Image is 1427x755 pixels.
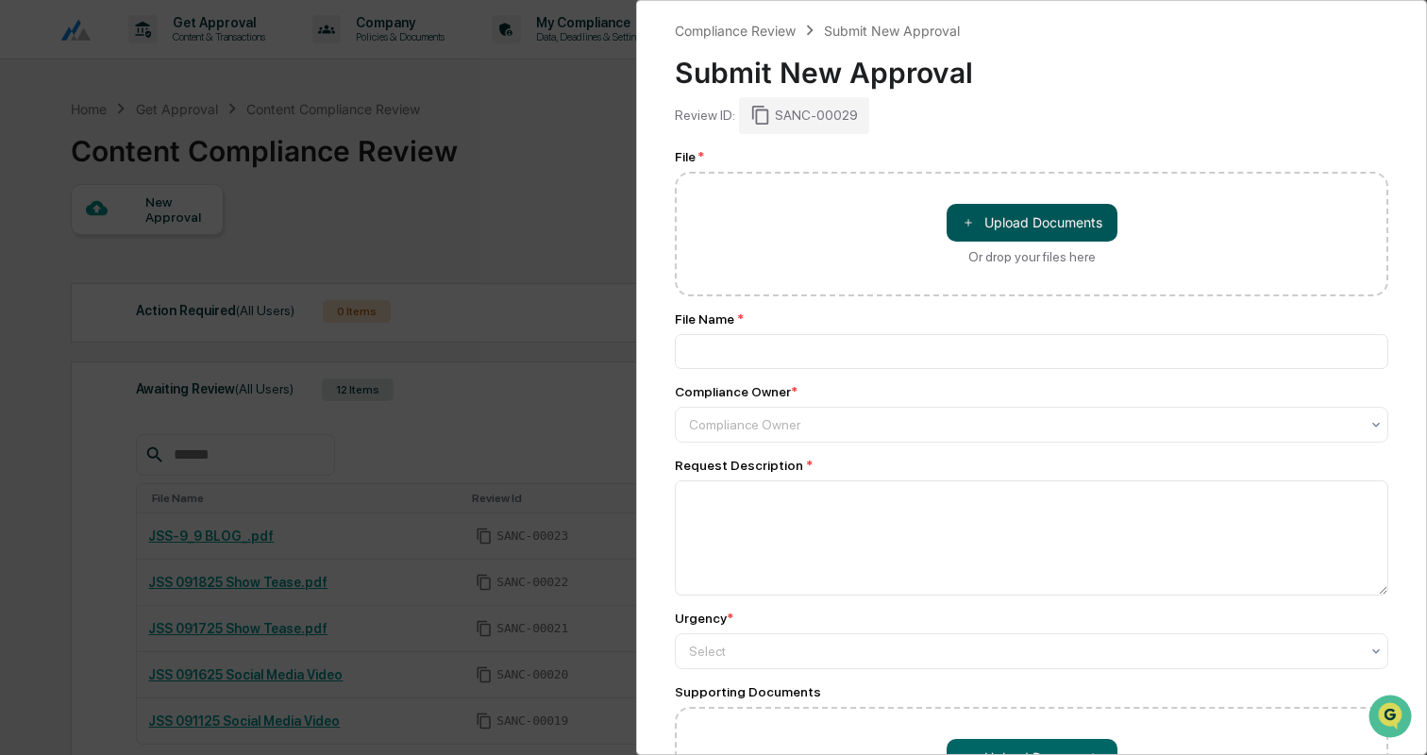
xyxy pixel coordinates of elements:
div: Compliance Owner [675,384,797,399]
img: 1746055101610-c473b297-6a78-478c-a979-82029cc54cd1 [19,144,53,178]
div: Or drop your files here [968,249,1096,264]
div: Supporting Documents [675,684,1388,699]
div: Review ID: [675,108,735,123]
div: We're available if you need us! [64,163,239,178]
div: 🔎 [19,276,34,291]
p: How can we help? [19,40,344,70]
button: Start new chat [321,150,344,173]
a: 🔎Data Lookup [11,266,126,300]
span: Data Lookup [38,274,119,293]
button: Or drop your files here [947,204,1117,242]
span: ＋ [962,213,975,231]
span: Pylon [188,320,228,334]
a: 🖐️Preclearance [11,230,129,264]
div: Compliance Review [675,23,796,39]
div: File Name [675,311,1388,327]
div: Submit New Approval [824,23,960,39]
div: File [675,149,1388,164]
div: 🗄️ [137,240,152,255]
div: Urgency [675,611,733,626]
a: 🗄️Attestations [129,230,242,264]
div: Start new chat [64,144,310,163]
div: 🖐️ [19,240,34,255]
a: Powered byPylon [133,319,228,334]
iframe: Open customer support [1367,693,1418,744]
div: Submit New Approval [675,41,1388,90]
div: SANC-00029 [739,97,869,133]
span: Preclearance [38,238,122,257]
div: Request Description [675,458,1388,473]
span: Attestations [156,238,234,257]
